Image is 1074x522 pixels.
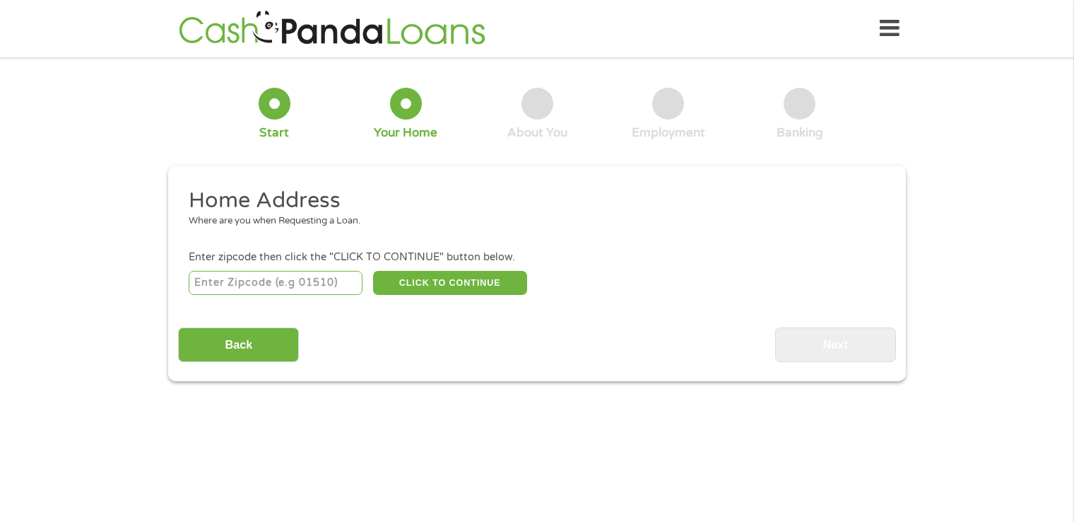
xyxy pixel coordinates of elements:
[507,125,567,141] div: About You
[178,327,299,362] input: Back
[189,187,875,215] h2: Home Address
[775,327,896,362] input: Next
[777,125,823,141] div: Banking
[189,271,363,295] input: Enter Zipcode (e.g 01510)
[189,250,885,265] div: Enter zipcode then click the "CLICK TO CONTINUE" button below.
[374,125,437,141] div: Your Home
[259,125,289,141] div: Start
[373,271,527,295] button: CLICK TO CONTINUE
[175,8,490,49] img: GetLoanNow Logo
[189,214,875,228] div: Where are you when Requesting a Loan.
[632,125,705,141] div: Employment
